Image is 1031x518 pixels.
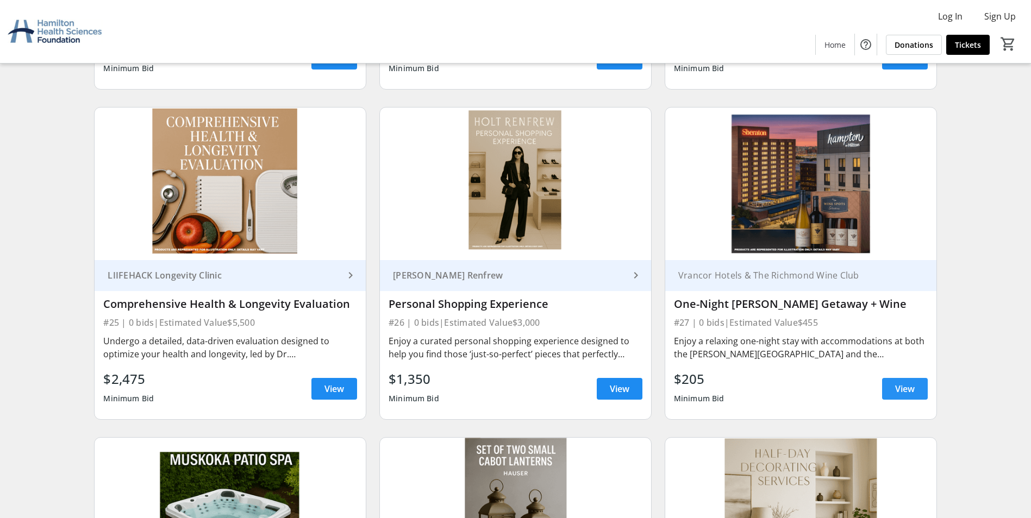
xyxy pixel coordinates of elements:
[610,382,629,395] span: View
[389,334,642,361] div: Enjoy a curated personal shopping experience designed to help you find those ‘just-so-perfect’ pi...
[7,4,103,59] img: Hamilton Health Sciences Foundation's Logo
[344,269,357,282] mat-icon: keyboard_arrow_right
[895,382,915,395] span: View
[597,48,642,70] a: View
[103,298,357,311] div: Comprehensive Health & Longevity Evaluation
[674,369,724,389] div: $205
[895,39,933,50] span: Donations
[95,260,366,291] a: LIIFEHACK Longevity Clinic
[674,298,928,311] div: One-Night [PERSON_NAME] Getaway + Wine
[665,108,936,260] img: One-Night Hamilton Getaway + Wine
[816,35,854,55] a: Home
[674,270,915,281] div: Vrancor Hotels & The Richmond Wine Club
[103,369,154,389] div: $2,475
[886,35,942,55] a: Donations
[882,378,928,400] a: View
[95,108,366,260] img: Comprehensive Health & Longevity Evaluation
[976,8,1024,25] button: Sign Up
[103,334,357,361] div: Undergo a detailed, data-driven evaluation designed to optimize your health and longevity, led by...
[389,270,629,281] div: [PERSON_NAME] Renfrew
[938,10,963,23] span: Log In
[103,270,344,281] div: LIIFEHACK Longevity Clinic
[311,48,357,70] a: View
[380,260,651,291] a: [PERSON_NAME] Renfrew
[674,389,724,408] div: Minimum Bid
[380,108,651,260] img: Personal Shopping Experience
[389,369,439,389] div: $1,350
[389,389,439,408] div: Minimum Bid
[389,315,642,330] div: #26 | 0 bids | Estimated Value $3,000
[946,35,990,55] a: Tickets
[389,59,439,78] div: Minimum Bid
[103,59,154,78] div: Minimum Bid
[311,378,357,400] a: View
[855,34,877,55] button: Help
[389,298,642,311] div: Personal Shopping Experience
[824,39,846,50] span: Home
[674,59,724,78] div: Minimum Bid
[324,382,344,395] span: View
[882,48,928,70] a: View
[674,315,928,330] div: #27 | 0 bids | Estimated Value $455
[929,8,971,25] button: Log In
[674,334,928,361] div: Enjoy a relaxing one-night stay with accommodations at both the [PERSON_NAME][GEOGRAPHIC_DATA] an...
[103,389,154,408] div: Minimum Bid
[629,269,642,282] mat-icon: keyboard_arrow_right
[103,315,357,330] div: #25 | 0 bids | Estimated Value $5,500
[984,10,1016,23] span: Sign Up
[998,34,1018,54] button: Cart
[955,39,981,50] span: Tickets
[597,378,642,400] a: View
